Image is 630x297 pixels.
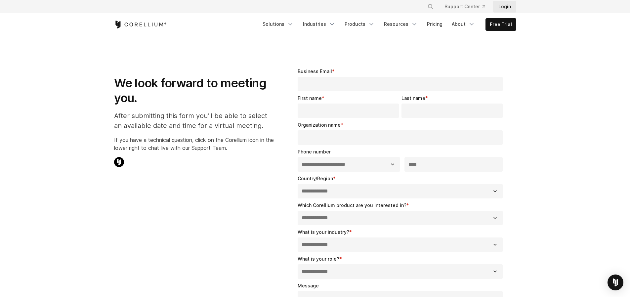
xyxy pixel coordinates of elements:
[259,18,298,30] a: Solutions
[298,256,339,262] span: What is your role?
[259,18,516,31] div: Navigation Menu
[114,21,167,28] a: Corellium Home
[298,283,319,288] span: Message
[380,18,422,30] a: Resources
[114,136,274,152] p: If you have a technical question, click on the Corellium icon in the lower right to chat live wit...
[448,18,479,30] a: About
[298,149,331,154] span: Phone number
[298,95,322,101] span: First name
[439,1,490,13] a: Support Center
[114,111,274,131] p: After submitting this form you'll be able to select an available date and time for a virtual meet...
[419,1,516,13] div: Navigation Menu
[298,68,332,74] span: Business Email
[493,1,516,13] a: Login
[423,18,446,30] a: Pricing
[299,18,339,30] a: Industries
[608,275,623,290] div: Open Intercom Messenger
[298,202,406,208] span: Which Corellium product are you interested in?
[298,122,341,128] span: Organization name
[298,176,333,181] span: Country/Region
[341,18,379,30] a: Products
[114,76,274,106] h1: We look forward to meeting you.
[114,157,124,167] img: Corellium Chat Icon
[425,1,437,13] button: Search
[298,229,349,235] span: What is your industry?
[486,19,516,30] a: Free Trial
[401,95,425,101] span: Last name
